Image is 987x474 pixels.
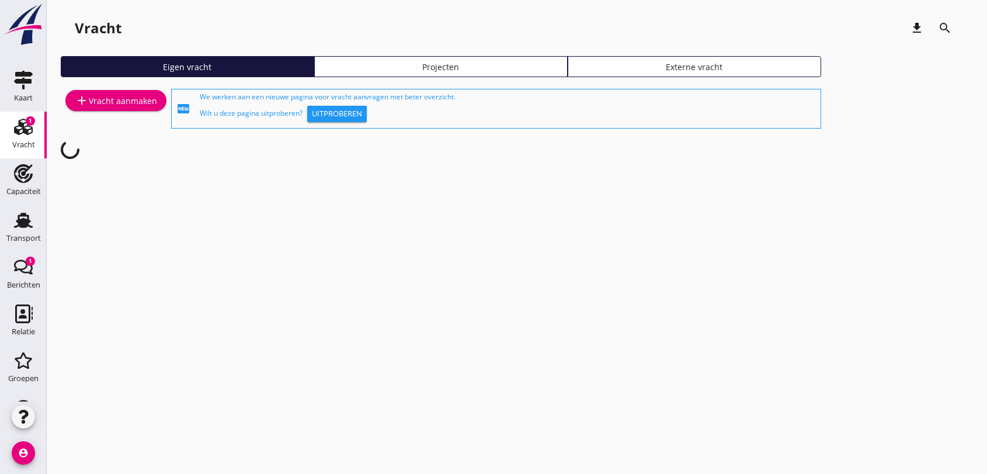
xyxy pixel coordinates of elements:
[75,94,157,108] div: Vracht aanmaken
[6,234,41,242] div: Transport
[75,94,89,108] i: add
[314,56,568,77] a: Projecten
[200,92,816,126] div: We werken aan een nieuwe pagina voor vracht aanvragen met beter overzicht. Wilt u deze pagina uit...
[319,61,562,73] div: Projecten
[26,257,35,266] div: 1
[910,21,924,35] i: download
[7,281,40,289] div: Berichten
[6,188,41,195] div: Capaciteit
[61,56,314,77] a: Eigen vracht
[312,108,362,120] div: Uitproberen
[12,441,35,465] i: account_circle
[26,116,35,126] div: 1
[176,102,190,116] i: fiber_new
[2,3,44,46] img: logo-small.a267ee39.svg
[8,375,39,382] div: Groepen
[66,61,309,73] div: Eigen vracht
[12,141,35,148] div: Vracht
[573,61,816,73] div: Externe vracht
[12,328,35,335] div: Relatie
[14,94,33,102] div: Kaart
[568,56,821,77] a: Externe vracht
[938,21,952,35] i: search
[307,106,367,122] button: Uitproberen
[75,19,121,37] div: Vracht
[65,90,166,111] a: Vracht aanmaken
